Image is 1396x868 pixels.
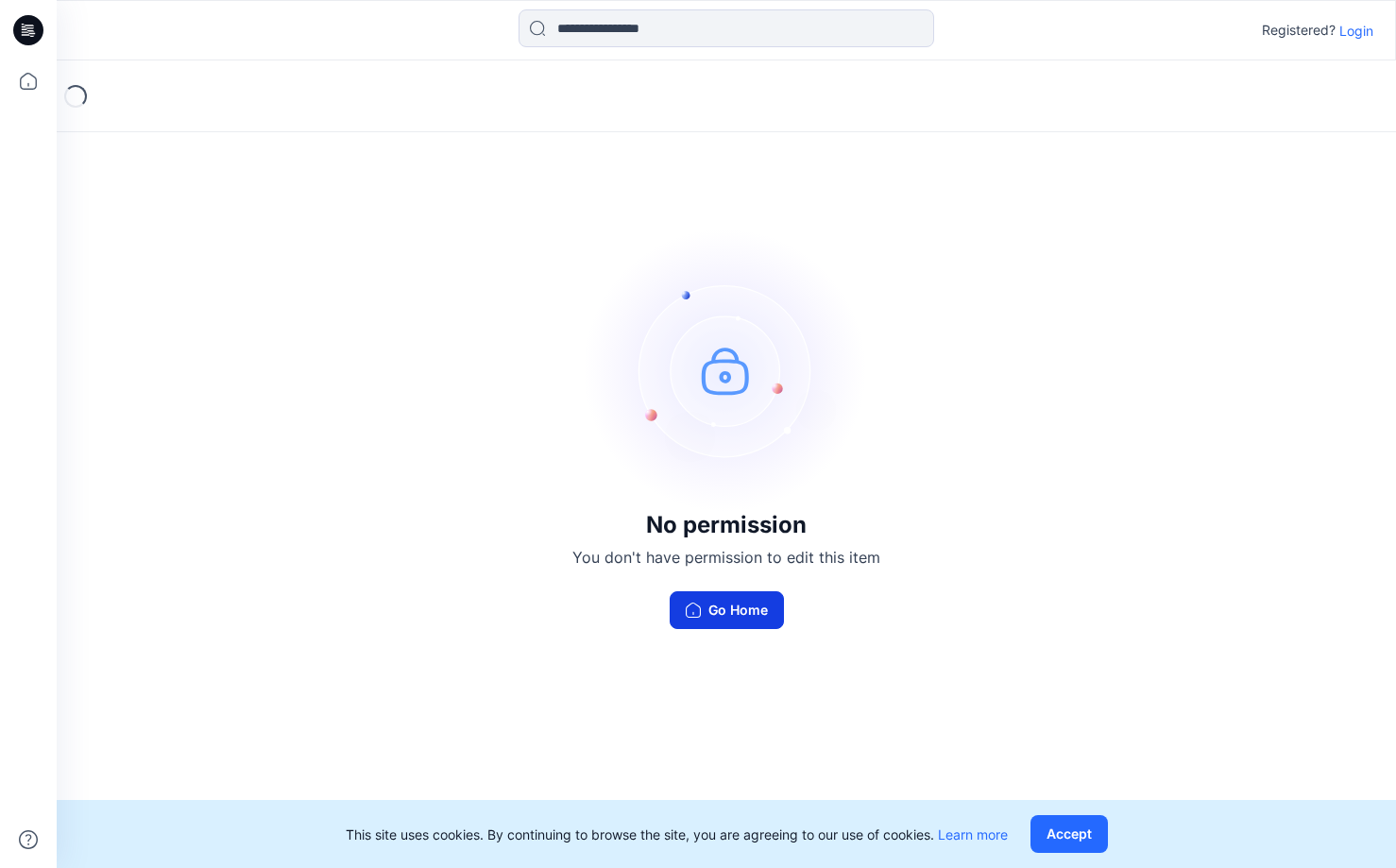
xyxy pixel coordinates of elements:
a: Learn more [938,826,1008,842]
p: You don't have permission to edit this item [572,546,880,569]
p: Registered? [1262,19,1336,42]
h3: No permission [572,512,880,538]
p: Login [1339,21,1373,41]
button: Go Home [670,591,784,629]
p: This site uses cookies. By continuing to browse the site, you are agreeing to our use of cookies. [346,825,1008,844]
button: Accept [1030,815,1108,853]
img: no-perm.svg [585,229,868,512]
